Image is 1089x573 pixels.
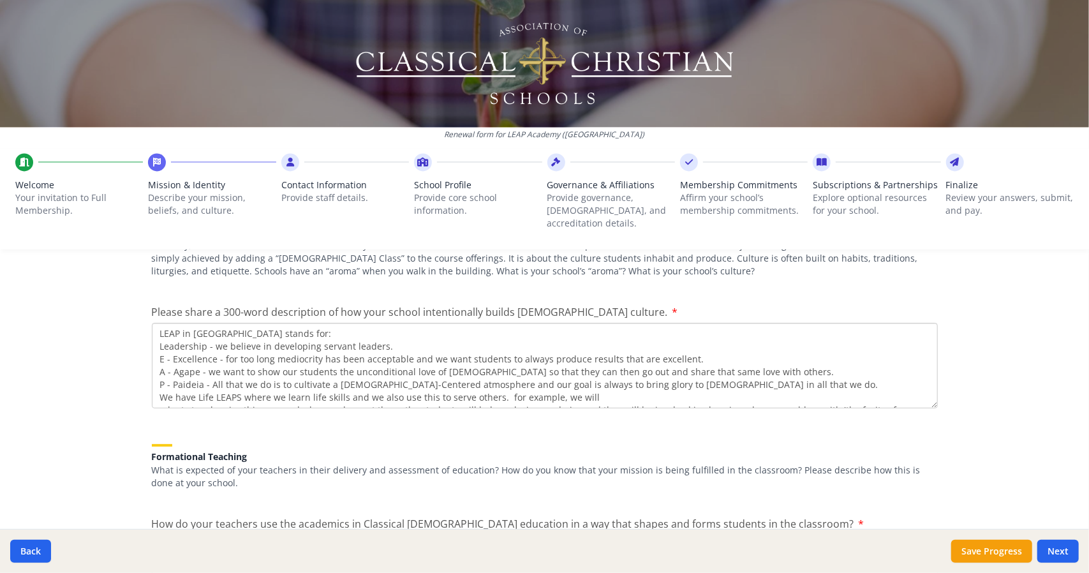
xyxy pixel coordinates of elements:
button: Next [1037,540,1079,563]
p: What is expected of your teachers in their delivery and assessment of education? How do you know ... [152,464,938,489]
p: Provide staff details. [281,192,409,205]
span: Welcome [15,179,143,192]
span: Governance & Affiliations [547,179,675,192]
img: Logo [353,19,736,108]
button: Back [10,540,51,563]
button: Save Progress [951,540,1032,563]
span: Membership Commitments [680,179,808,192]
span: How do your teachers use the academics in Classical [DEMOGRAPHIC_DATA] education in a way that sh... [152,517,854,531]
span: Subscriptions & Partnerships [813,179,940,192]
p: Your invitation to Full Membership. [15,192,143,218]
h5: Formational Teaching [152,452,938,461]
span: Please share a 300-word description of how your school intentionally builds [DEMOGRAPHIC_DATA] cu... [152,305,668,319]
p: Describe your mission, beliefs, and culture. [148,192,276,218]
span: School Profile [414,179,542,192]
p: Provide governance, [DEMOGRAPHIC_DATA], and accreditation details. [547,192,675,230]
p: Provide core school information. [414,192,542,218]
span: Contact Information [281,179,409,192]
p: Review your answers, submit, and pay. [946,192,1074,218]
span: Mission & Identity [148,179,276,192]
p: Explore optional resources for your school. [813,192,940,218]
span: Finalize [946,179,1074,192]
p: Affirm your school’s membership commitments. [680,192,808,218]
